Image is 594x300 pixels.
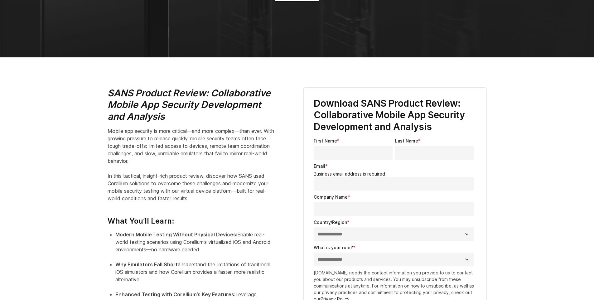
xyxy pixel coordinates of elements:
[108,87,271,122] i: SANS Product Review: Collaborative Mobile App Security Development and Analysis
[314,163,325,169] span: Email
[108,207,276,226] h4: What You’ll Learn:
[395,138,418,143] span: Last Name
[314,220,347,225] span: Country/Region
[314,138,337,143] span: First Name
[115,231,276,261] li: Enable real-world testing scenarios using Corellium’s virtualized iOS and Android environments—no...
[314,98,476,133] h3: Download SANS Product Review: Collaborative Mobile App Security Development and Analysis
[314,171,476,177] legend: Business email address is required
[115,261,179,268] strong: Why Emulators Fall Short:
[314,194,348,200] span: Company Name
[108,127,276,202] p: Mobile app security is more critical—and more complex—than ever. With growing pressure to release...
[115,231,237,238] strong: Modern Mobile Testing Without Physical Devices:
[115,291,235,298] strong: Enhanced Testing with Corellium’s Key Features:
[115,261,276,291] li: Understand the limitations of traditional iOS simulators and how Corellium provides a faster, mor...
[314,245,353,250] span: What is your role?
